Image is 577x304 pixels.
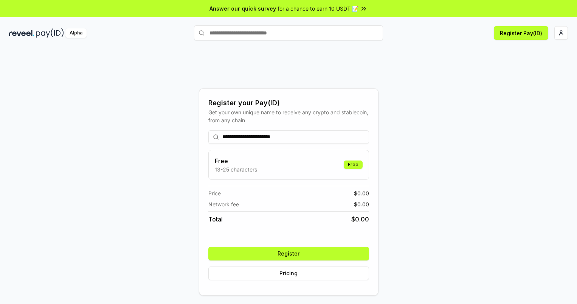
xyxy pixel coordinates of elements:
[494,26,548,40] button: Register Pay(ID)
[208,267,369,280] button: Pricing
[209,5,276,12] span: Answer our quick survey
[9,28,34,38] img: reveel_dark
[354,200,369,208] span: $ 0.00
[208,98,369,108] div: Register your Pay(ID)
[208,247,369,260] button: Register
[278,5,358,12] span: for a chance to earn 10 USDT 📝
[354,189,369,197] span: $ 0.00
[208,215,223,224] span: Total
[351,215,369,224] span: $ 0.00
[208,189,221,197] span: Price
[208,108,369,124] div: Get your own unique name to receive any crypto and stablecoin, from any chain
[208,200,239,208] span: Network fee
[65,28,87,38] div: Alpha
[215,156,257,165] h3: Free
[215,165,257,173] p: 13-25 characters
[36,28,64,38] img: pay_id
[344,161,363,169] div: Free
